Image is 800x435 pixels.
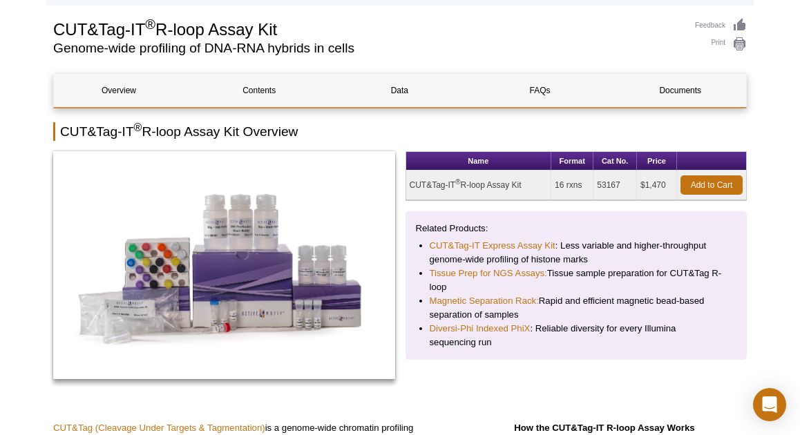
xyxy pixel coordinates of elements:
th: Format [551,152,593,171]
td: 53167 [593,171,637,200]
div: Open Intercom Messenger [753,388,786,421]
li: : Less variable and higher-throughput genome-wide profiling of histone marks [430,239,723,267]
a: Data [334,74,464,107]
h2: CUT&Tag-IT R-loop Assay Kit Overview [53,122,747,141]
td: 16 rxns [551,171,593,200]
h1: CUT&Tag-IT R-loop Assay Kit [53,18,681,39]
img: CUT&Tag-IT<sup>®</sup> R-loop Assay Kit [53,151,395,379]
a: Feedback [695,18,747,33]
li: Rapid and efficient magnetic bead-based separation of samples [430,294,723,322]
a: Tissue Prep for NGS Assays: [430,267,547,280]
a: Print [695,37,747,52]
sup: ® [145,17,155,32]
a: CUT&Tag (Cleavage Under Targets & Tagmentation) [53,423,265,433]
th: Price [637,152,677,171]
a: Contents [194,74,324,107]
th: Name [406,152,552,171]
a: Documents [616,74,745,107]
a: Diversi-Phi Indexed PhiX [430,322,531,336]
sup: ® [134,122,142,133]
td: CUT&Tag-IT R-loop Assay Kit [406,171,552,200]
li: : Reliable diversity for every Illumina sequencing run [430,322,723,349]
a: Overview [54,74,184,107]
a: FAQs [475,74,605,107]
a: Add to Cart [680,175,743,195]
td: $1,470 [637,171,677,200]
strong: How the CUT&Tag-IT R-loop Assay Works [514,423,694,433]
h2: Genome-wide profiling of DNA-RNA hybrids in cells [53,42,681,55]
th: Cat No. [593,152,637,171]
li: Tissue sample preparation for CUT&Tag R-loop [430,267,723,294]
sup: ® [455,178,460,186]
a: CUT&Tag-IT Express Assay Kit [430,239,555,253]
a: Magnetic Separation Rack: [430,294,539,308]
p: Related Products: [416,222,737,235]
